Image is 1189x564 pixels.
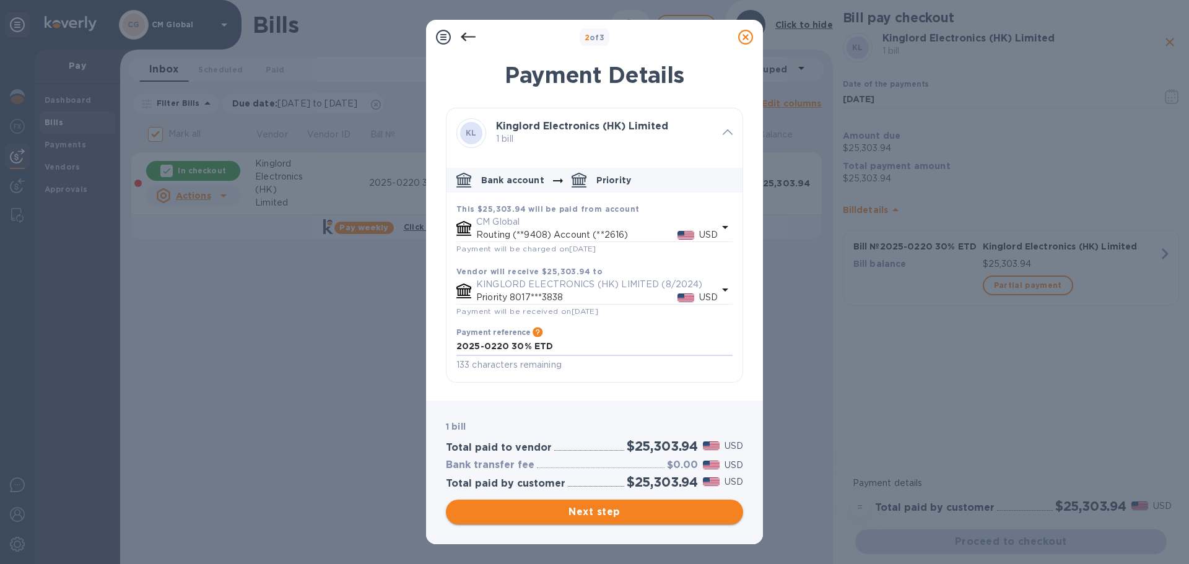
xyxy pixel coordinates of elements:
p: KINGLORD ELECTRONICS (HK) LIMITED (8/2024) [476,278,718,291]
button: Next step [446,500,743,524]
h3: Total paid to vendor [446,442,552,454]
div: KLKinglord Electronics (HK) Limited 1 bill [446,108,743,158]
span: Payment will be charged on [DATE] [456,244,596,253]
b: KL [466,128,477,137]
h2: $25,303.94 [627,438,698,454]
p: CM Global [476,215,718,228]
span: 2 [585,33,590,42]
img: USD [677,231,694,240]
p: USD [725,440,743,453]
b: of 3 [585,33,605,42]
p: USD [699,228,718,241]
div: default-method [446,163,743,382]
img: USD [703,441,720,450]
p: USD [725,459,743,472]
img: USD [703,477,720,486]
p: Routing (**9408) Account (**2616) [476,228,677,241]
h3: Total paid by customer [446,478,565,490]
p: USD [699,291,718,304]
span: Payment will be received on [DATE] [456,306,598,316]
p: Bank account [481,174,544,186]
b: Kinglord Electronics (HK) Limited [496,120,668,132]
span: Next step [456,505,733,519]
p: Priority 8017***3838 [476,291,677,304]
p: 133 characters remaining [456,358,733,372]
textarea: 2025-0220 30% ETD [456,341,733,352]
h3: $0.00 [667,459,698,471]
h1: Payment Details [446,62,743,88]
p: Priority [596,174,631,186]
h3: Bank transfer fee [446,459,534,471]
img: USD [677,293,694,302]
b: Vendor will receive $25,303.94 to [456,267,603,276]
b: This $25,303.94 will be paid from account [456,204,639,214]
b: 1 bill [446,422,466,432]
p: 1 bill [496,132,713,145]
h2: $25,303.94 [627,474,698,490]
img: USD [703,461,720,469]
p: USD [725,475,743,488]
h3: Payment reference [456,328,530,337]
